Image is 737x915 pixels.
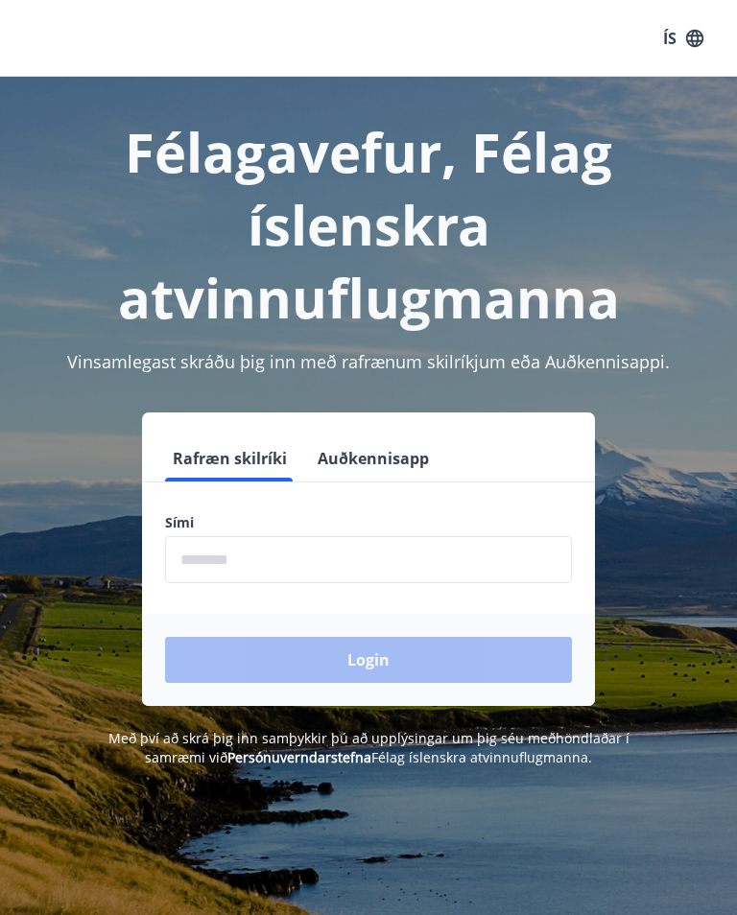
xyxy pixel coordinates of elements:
h1: Félagavefur, Félag íslenskra atvinnuflugmanna [23,115,714,334]
a: Persónuverndarstefna [227,748,371,766]
span: Vinsamlegast skráðu þig inn með rafrænum skilríkjum eða Auðkennisappi. [67,350,670,373]
button: ÍS [653,21,714,56]
button: Auðkennisapp [310,435,437,481]
span: Með því að skrá þig inn samþykkir þú að upplýsingar um þig séu meðhöndlaðar í samræmi við Félag í... [108,729,630,766]
button: Rafræn skilríki [165,435,295,481]
label: Sími [165,513,572,532]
